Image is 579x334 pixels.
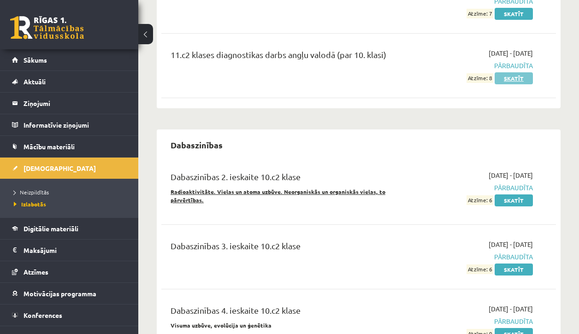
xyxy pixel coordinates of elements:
[489,240,533,249] span: [DATE] - [DATE]
[24,114,127,135] legend: Informatīvie ziņojumi
[14,188,129,196] a: Neizpildītās
[495,194,533,206] a: Skatīt
[421,252,533,262] span: Pārbaudīta
[24,77,46,86] span: Aktuāli
[24,289,96,298] span: Motivācijas programma
[12,218,127,239] a: Digitālie materiāli
[14,200,46,208] span: Izlabotās
[14,200,129,208] a: Izlabotās
[24,56,47,64] span: Sākums
[489,48,533,58] span: [DATE] - [DATE]
[171,48,408,65] div: 11.c2 klases diagnostikas darbs angļu valodā (par 10. klasi)
[24,164,96,172] span: [DEMOGRAPHIC_DATA]
[12,71,127,92] a: Aktuāli
[24,240,127,261] legend: Maksājumi
[171,188,385,204] u: Radioaktivitāte. Vielas un atoma uzbūve. Neorganiskās un organiskās vielas, to pārvērtības.
[171,304,408,321] div: Dabaszinības 4. ieskaite 10.c2 klase
[421,183,533,193] span: Pārbaudīta
[12,261,127,282] a: Atzīmes
[495,8,533,20] a: Skatīt
[10,16,84,39] a: Rīgas 1. Tālmācības vidusskola
[12,49,127,70] a: Sākums
[171,170,408,188] div: Dabaszinības 2. ieskaite 10.c2 klase
[467,9,493,18] span: Atzīme: 7
[467,195,493,205] span: Atzīme: 6
[489,304,533,314] span: [DATE] - [DATE]
[12,93,127,114] a: Ziņojumi
[171,240,408,257] div: Dabaszinības 3. ieskaite 10.c2 klase
[467,73,493,83] span: Atzīme: 8
[12,114,127,135] a: Informatīvie ziņojumi
[12,158,127,179] a: [DEMOGRAPHIC_DATA]
[12,283,127,304] a: Motivācijas programma
[12,136,127,157] a: Mācību materiāli
[421,61,533,70] span: Pārbaudīta
[24,311,62,319] span: Konferences
[24,93,127,114] legend: Ziņojumi
[421,316,533,326] span: Pārbaudīta
[24,142,75,151] span: Mācību materiāli
[161,134,232,156] h2: Dabaszinības
[24,224,78,233] span: Digitālie materiāli
[12,240,127,261] a: Maksājumi
[171,322,272,329] strong: Visuma uzbūve, evolūcija un ģenētika
[495,72,533,84] a: Skatīt
[24,268,48,276] span: Atzīmes
[467,264,493,274] span: Atzīme: 6
[495,264,533,275] a: Skatīt
[14,188,49,196] span: Neizpildītās
[489,170,533,180] span: [DATE] - [DATE]
[12,305,127,326] a: Konferences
